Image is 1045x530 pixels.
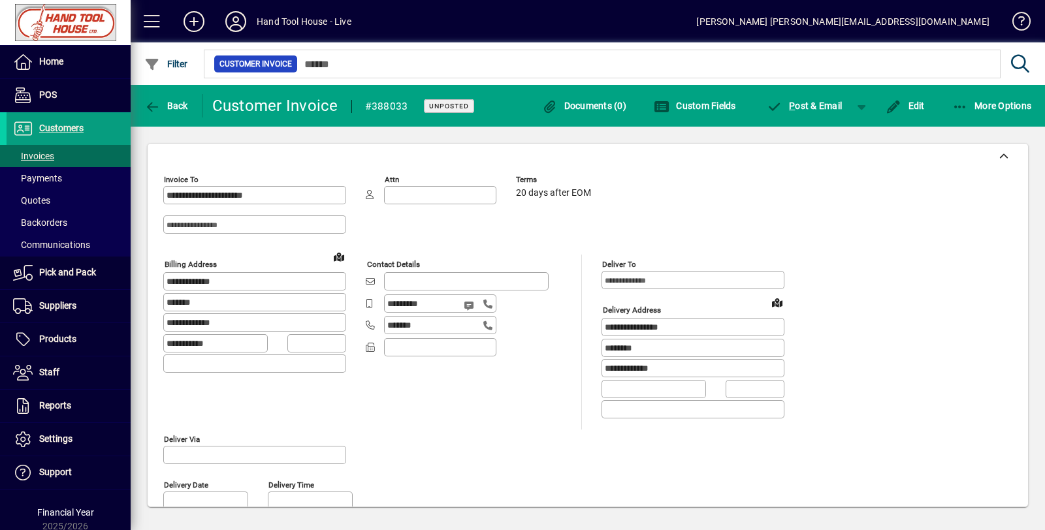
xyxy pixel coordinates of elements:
[212,95,338,116] div: Customer Invoice
[39,400,71,411] span: Reports
[541,101,626,111] span: Documents (0)
[7,323,131,356] a: Products
[39,367,59,377] span: Staff
[13,195,50,206] span: Quotes
[39,56,63,67] span: Home
[7,257,131,289] a: Pick and Pack
[141,94,191,117] button: Back
[7,290,131,322] a: Suppliers
[789,101,795,111] span: P
[952,101,1032,111] span: More Options
[39,433,72,444] span: Settings
[13,151,54,161] span: Invoices
[13,240,90,250] span: Communications
[760,94,849,117] button: Post & Email
[385,175,399,184] mat-label: Attn
[429,102,469,110] span: Unposted
[7,390,131,422] a: Reports
[7,456,131,489] a: Support
[882,94,928,117] button: Edit
[1003,3,1029,45] a: Knowledge Base
[886,101,925,111] span: Edit
[39,267,96,277] span: Pick and Pack
[7,79,131,112] a: POS
[696,11,989,32] div: [PERSON_NAME] [PERSON_NAME][EMAIL_ADDRESS][DOMAIN_NAME]
[7,167,131,189] a: Payments
[39,334,76,344] span: Products
[164,434,200,443] mat-label: Deliver via
[365,96,408,117] div: #388033
[767,101,843,111] span: ost & Email
[651,94,739,117] button: Custom Fields
[7,356,131,389] a: Staff
[39,467,72,477] span: Support
[538,94,630,117] button: Documents (0)
[164,480,208,489] mat-label: Delivery date
[144,59,188,69] span: Filter
[767,292,788,313] a: View on map
[257,11,351,32] div: Hand Tool House - Live
[215,10,257,33] button: Profile
[39,123,84,133] span: Customers
[141,52,191,76] button: Filter
[516,176,594,184] span: Terms
[949,94,1035,117] button: More Options
[7,145,131,167] a: Invoices
[173,10,215,33] button: Add
[131,94,202,117] app-page-header-button: Back
[13,217,67,228] span: Backorders
[268,480,314,489] mat-label: Delivery time
[516,188,591,198] span: 20 days after EOM
[7,423,131,456] a: Settings
[39,300,76,311] span: Suppliers
[329,246,349,267] a: View on map
[7,189,131,211] a: Quotes
[144,101,188,111] span: Back
[7,211,131,234] a: Backorders
[455,290,486,321] button: Send SMS
[219,57,292,70] span: Customer Invoice
[7,46,131,78] a: Home
[164,175,199,184] mat-label: Invoice To
[37,507,94,518] span: Financial Year
[39,89,57,100] span: POS
[654,101,736,111] span: Custom Fields
[13,173,62,183] span: Payments
[7,234,131,256] a: Communications
[602,260,636,269] mat-label: Deliver To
